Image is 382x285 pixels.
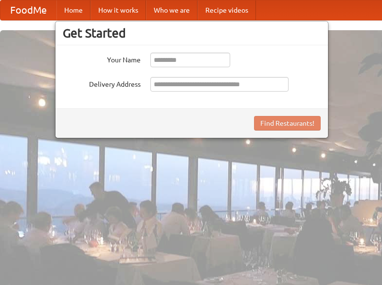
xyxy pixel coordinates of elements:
[91,0,146,20] a: How it works
[56,0,91,20] a: Home
[63,77,141,89] label: Delivery Address
[198,0,256,20] a: Recipe videos
[63,26,321,40] h3: Get Started
[0,0,56,20] a: FoodMe
[254,116,321,131] button: Find Restaurants!
[63,53,141,65] label: Your Name
[146,0,198,20] a: Who we are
